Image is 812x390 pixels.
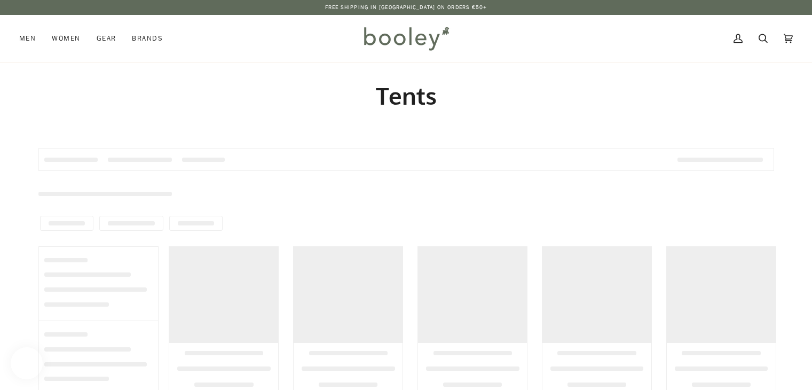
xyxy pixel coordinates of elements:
a: Women [44,15,88,62]
p: Free Shipping in [GEOGRAPHIC_DATA] on Orders €50+ [325,3,487,12]
a: Gear [89,15,124,62]
iframe: Button to open loyalty program pop-up [11,347,43,379]
span: Gear [97,33,116,44]
h1: Tents [38,81,774,111]
span: Women [52,33,80,44]
span: Men [19,33,36,44]
a: Men [19,15,44,62]
img: Booley [359,23,453,54]
a: Brands [124,15,171,62]
span: Brands [132,33,163,44]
